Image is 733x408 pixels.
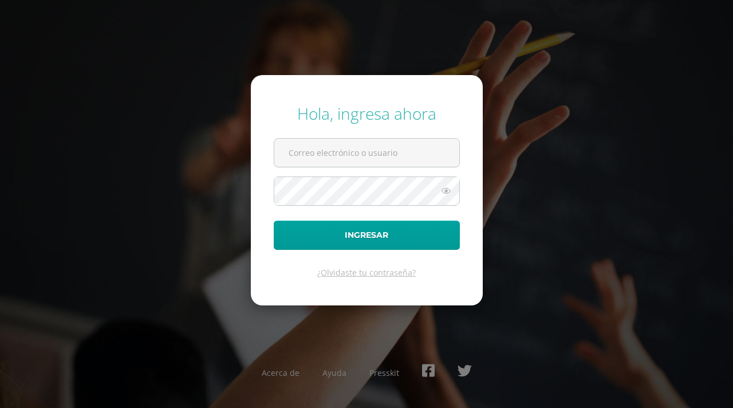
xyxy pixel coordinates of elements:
[262,367,299,378] a: Acerca de
[369,367,399,378] a: Presskit
[274,139,459,167] input: Correo electrónico o usuario
[274,221,460,250] button: Ingresar
[317,267,416,278] a: ¿Olvidaste tu contraseña?
[322,367,346,378] a: Ayuda
[274,103,460,124] div: Hola, ingresa ahora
